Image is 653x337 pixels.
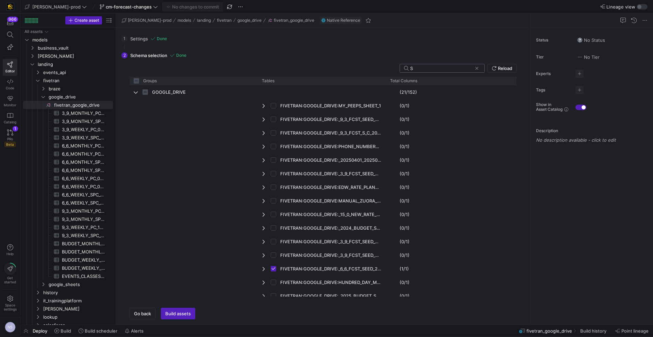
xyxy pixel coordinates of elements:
span: models [32,36,112,44]
span: Reload [498,66,512,71]
y42-import-column-renderer: (0/1) [400,239,409,244]
span: google_drive [49,93,112,101]
button: Help [3,241,17,259]
a: 9_3_MONTHLY_SPC_10_01_2024​​​​​​​​​ [23,215,113,223]
span: fivetran_google_drive [526,328,572,334]
div: Press SPACE to select this row. [130,276,514,289]
span: Catalog [4,120,16,124]
span: fivetran [43,77,112,85]
span: 3_9_MONTHLY_PC_04_01_2025​​​​​​​​​ [62,109,105,117]
span: 9_3_WEEKLY_PC_10_01_2024​​​​​​​​​ [62,224,105,231]
span: cm-forecast-changes [106,4,152,10]
span: 6_6_WEEKLY_SPC_07_01_2024​​​​​​​​​ [62,191,105,199]
span: FIVETRAN:GOOGLE_DRIVE:_9_3_FCST_SEED_2025_MONTHLY_SPC [280,113,381,126]
button: Create asset [65,16,102,24]
span: FIVETRAN:GOOGLE_DRIVE:_3_9_FCST_SEED_COMPLETE_MONTHLY_PC [280,235,381,248]
span: No Tier [577,54,600,60]
a: 6_6_MONTHLY_PC_07_01_2024​​​​​​​​​ [23,142,113,150]
span: 9_3_WEEKLY_SPC_10_01_2024​​​​​​​​​ [62,232,105,240]
p: Description [536,128,650,133]
span: FIVETRAN:GOOGLE_DRIVE:MANUAL_ZUORA_RATE_PLANS_FINAL_V_2 [280,194,381,208]
button: No statusNo Status [575,36,607,45]
span: 6_6_MONTHLY_PC_07_01_2024​​​​​​​​​ [62,142,105,150]
a: BUDGET_WEEKLY_SPC_01_01_2025​​​​​​​​​ [23,264,113,272]
span: 6_6_WEEKLY_PC_07_01_2025​​​​​​​​​ [62,183,105,191]
div: Press SPACE to select this row. [23,125,113,134]
div: Press SPACE to select this row. [23,223,113,231]
span: 6_6_WEEKLY_PC_07_01_2024​​​​​​​​​ [62,175,105,182]
a: 3_9_MONTHLY_PC_04_01_2025​​​​​​​​​ [23,109,113,117]
y42-import-column-renderer: (0/1) [400,252,409,258]
span: Native Reference [327,18,360,23]
a: 3_9_MONTHLY_SPC_04_01_2025​​​​​​​​​ [23,117,113,125]
span: FIVETRAN:GOOGLE_DRIVE:_6_6_FCST_SEED_2025_MONTHLY_SPC [280,262,381,276]
span: Show in Asset Catalog [536,102,563,112]
a: 3_9_WEEKLY_SPC_04_01_2025​​​​​​​​​ [23,134,113,142]
img: https://storage.googleapis.com/y42-prod-data-exchange/images/uAsz27BndGEK0hZWDFeOjoxA7jCwgK9jE472... [7,3,14,10]
div: Press SPACE to select this row. [23,288,113,297]
button: landing [195,16,213,24]
div: Press SPACE to select this row. [23,117,113,125]
a: BUDGET_WEEKLY_PC_01_01_2025​​​​​​​​​ [23,256,113,264]
span: Tier [536,55,570,59]
span: fivetran_google_drive [274,18,314,23]
div: Press SPACE to select this row. [130,208,514,221]
button: models [176,16,193,24]
div: Press SPACE to select this row. [130,180,514,194]
div: Press SPACE to select this row. [23,28,113,36]
a: 6_6_WEEKLY_SPC_07_01_2025​​​​​​​​​ [23,199,113,207]
span: lookup [43,313,112,321]
span: FIVETRAN:GOOGLE_DRIVE:_3_9_FCST_SEED_OSTOTALS_OLD [280,167,381,180]
y42-import-column-renderer: (21/152) [400,89,417,95]
div: Press SPACE to select this row. [130,126,514,140]
span: it_trainingplatform [43,297,112,305]
div: Press SPACE to select this row. [23,44,113,52]
button: Build history [577,325,611,337]
y42-import-column-renderer: (0/1) [400,212,409,217]
div: Press SPACE to select this row. [23,166,113,174]
span: [PERSON_NAME] [38,52,112,60]
div: Press SPACE to select this row. [23,207,113,215]
div: Press SPACE to select this row. [130,85,514,99]
div: Press SPACE to select this row. [23,280,113,288]
span: Create asset [74,18,99,23]
div: Press SPACE to select this row. [23,264,113,272]
div: Press SPACE to select this row. [130,235,514,248]
div: Press SPACE to select this row. [23,297,113,305]
span: Deploy [33,328,47,334]
span: Point lineage [621,328,649,334]
div: Press SPACE to select this row. [23,68,113,76]
div: Press SPACE to select this row. [23,174,113,182]
span: FIVETRAN:GOOGLE_DRIVE:HUNDRED_DAY_MEMBER_SURVEY_100_DAY_MEMBER_SURVEY [280,276,381,289]
span: FIVETRAN:GOOGLE_DRIVE:_2024_BUDGET_SPC_MONTHLY [280,221,381,235]
div: Press SPACE to select this row. [23,150,113,158]
div: NS [5,322,16,333]
span: FIVETRAN:GOOGLE_DRIVE:MY_PEEPS_SHEET_1 [280,99,381,112]
y42-import-column-renderer: (0/1) [400,103,409,108]
a: BUDGET_MONTHLY_SPC_01_01_2025​​​​​​​​​ [23,248,113,256]
span: FIVETRAN:GOOGLE_DRIVE:EDW_RATE_PLANS_FINAL_V_2 [280,181,381,194]
span: Build scheduler [85,328,117,334]
button: No tierNo Tier [575,53,601,61]
button: fivetran [215,16,233,24]
a: 9_3_WEEKLY_PC_10_01_2024​​​​​​​​​ [23,223,113,231]
button: fivetran_google_drive [266,16,316,24]
span: GOOGLE_DRIVE [152,86,186,99]
span: No Status [577,37,605,43]
div: Press SPACE to select this row. [130,99,514,112]
a: BUDGET_MONTHLY_PC_01_01_2025​​​​​​​​​ [23,240,113,248]
span: 6_6_MONTHLY_PC_07_01_2025​​​​​​​​​ [62,150,105,158]
a: 6_6_MONTHLY_PC_07_01_2025​​​​​​​​​ [23,150,113,158]
span: Build [61,328,71,334]
img: No status [577,37,583,43]
span: PRs [7,137,13,141]
input: Search for tables or columns [410,66,472,71]
div: Press SPACE to select this row. [130,140,514,153]
span: 6_6_MONTHLY_SPC_07_01_2025​​​​​​​​​ [62,166,105,174]
img: undefined [321,18,325,22]
span: Status [536,38,570,42]
span: google_sheets [49,281,112,288]
a: 3_9_WEEKLY_PC_04_01_2025​​​​​​​​​ [23,125,113,134]
div: Press SPACE to select this row. [23,199,113,207]
a: 6_6_MONTHLY_SPC_07_01_2025​​​​​​​​​ [23,166,113,174]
